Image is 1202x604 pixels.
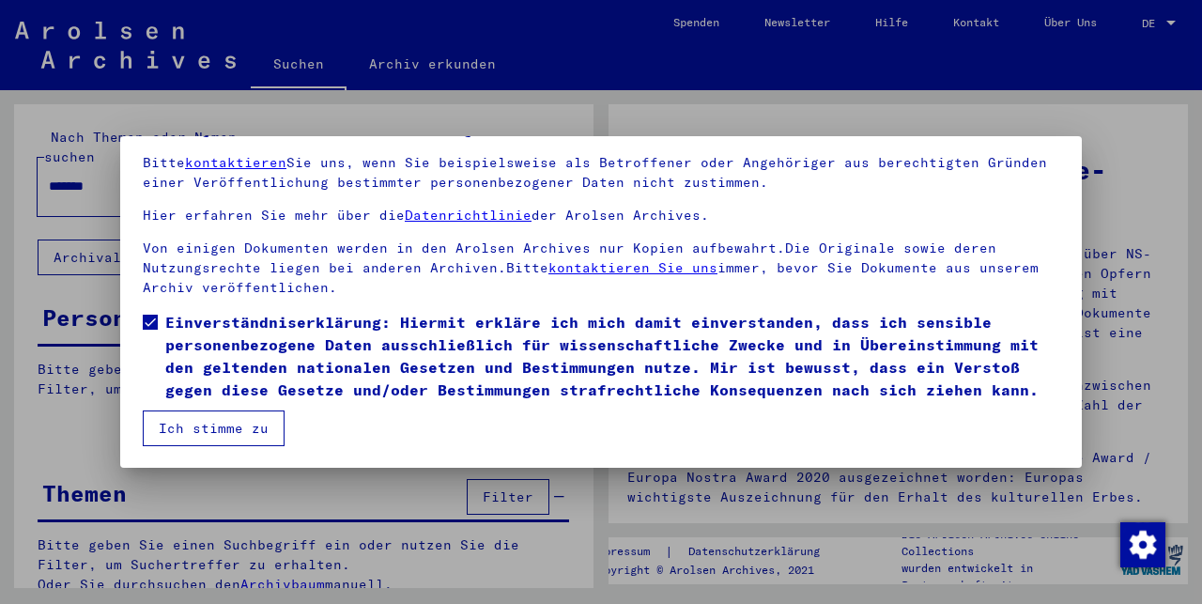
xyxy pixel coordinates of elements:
[143,239,1059,298] p: Von einigen Dokumenten werden in den Arolsen Archives nur Kopien aufbewahrt.Die Originale sowie d...
[143,410,285,446] button: Ich stimme zu
[165,311,1059,401] span: Einverständniserklärung: Hiermit erkläre ich mich damit einverstanden, dass ich sensible personen...
[185,154,286,171] a: kontaktieren
[405,207,532,224] a: Datenrichtlinie
[143,153,1059,193] p: Bitte Sie uns, wenn Sie beispielsweise als Betroffener oder Angehöriger aus berechtigten Gründen ...
[548,259,717,276] a: kontaktieren Sie uns
[143,206,1059,225] p: Hier erfahren Sie mehr über die der Arolsen Archives.
[1120,522,1165,567] img: Zustimmung ändern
